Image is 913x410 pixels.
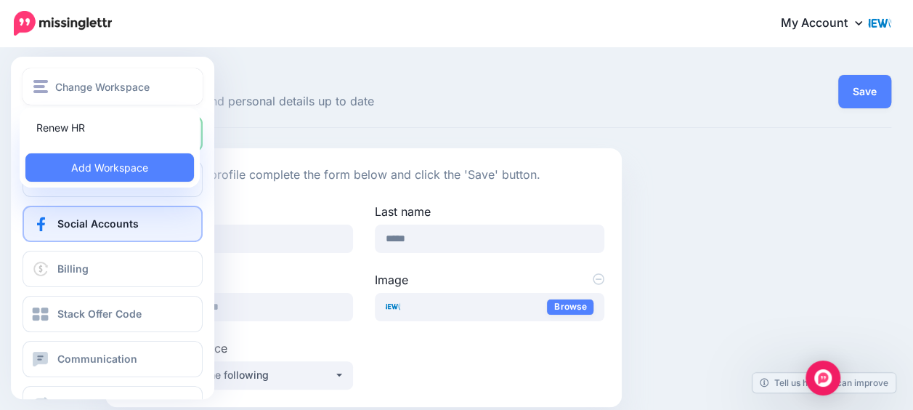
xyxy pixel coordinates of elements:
[25,113,194,142] a: Renew HR
[33,80,48,93] img: menu.png
[57,398,149,410] span: Change Password
[23,68,203,105] button: Change Workspace
[134,366,333,384] div: Choose one of the following
[57,307,142,320] span: Stack Offer Code
[375,271,605,289] label: Image
[547,300,593,315] a: Browse
[806,361,840,395] div: Open Intercom Messenger
[375,203,605,220] label: Last name
[23,206,203,242] a: Social Accounts
[57,217,139,230] span: Social Accounts
[123,339,353,357] label: Default Workspace
[57,353,137,365] span: Communication
[123,361,353,390] button: Choose one of the following
[123,166,604,185] p: To update your profile complete the form below and click the 'Save' button.
[105,71,622,85] span: Profile
[123,203,353,220] label: First name
[14,11,112,36] img: Missinglettr
[752,373,896,393] a: Tell us how we can improve
[23,251,203,287] a: Billing
[386,299,400,313] img: RenewHR_PNG_Linkedin_thumb.png
[838,75,891,108] button: Save
[57,262,89,275] span: Billing
[55,79,150,95] span: Change Workspace
[23,296,203,332] a: Stack Offer Code
[105,92,622,111] span: Keep your profile and personal details up to date
[123,271,353,289] label: Email
[23,341,203,377] a: Communication
[25,153,194,182] a: Add Workspace
[766,6,891,41] a: My Account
